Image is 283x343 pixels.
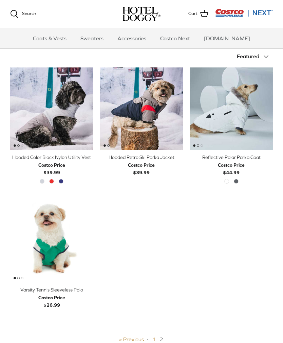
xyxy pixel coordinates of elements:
div: Hooded Retro Ski Parka Jacket [100,154,183,161]
a: Costco Next [154,28,196,48]
a: Accessories [111,28,152,48]
span: · [147,336,148,342]
a: Cart [188,9,208,18]
img: Costco Next [215,8,273,17]
b: $26.99 [38,294,65,308]
a: Reflective Polar Parka Coat [190,67,273,150]
div: Costco Price [38,294,65,301]
a: Hooded Retro Ski Parka Jacket [100,67,183,150]
a: Hooded Retro Ski Parka Jacket Costco Price$39.99 [100,154,183,176]
b: $39.99 [128,161,155,175]
a: Coats & Vests [27,28,73,48]
div: Costco Price [38,161,65,169]
a: 1 [152,336,155,342]
a: Visit Costco Next [215,13,273,18]
a: [DOMAIN_NAME] [198,28,256,48]
div: Costco Price [128,161,155,169]
button: Featured [237,49,273,64]
span: Featured [237,53,259,59]
span: Cart [188,10,197,17]
span: Search [22,11,36,16]
a: « Previous [119,336,144,342]
span: 2 [159,336,163,342]
a: Reflective Polar Parka Coat Costco Price$44.99 [190,154,273,176]
a: Varsity Tennis Sleeveless Polo [10,200,93,283]
a: Hooded Color Block Nylon Utility Vest Costco Price$39.99 [10,154,93,176]
b: $44.99 [218,161,245,175]
div: Varsity Tennis Sleeveless Polo [10,286,93,294]
img: hoteldoggycom [122,7,161,21]
a: Varsity Tennis Sleeveless Polo Costco Price$26.99 [10,286,93,309]
a: Search [10,10,36,18]
a: Hooded Color Block Nylon Utility Vest [10,67,93,150]
a: Sweaters [74,28,110,48]
a: hoteldoggy.com hoteldoggycom [122,7,161,21]
div: Reflective Polar Parka Coat [190,154,273,161]
div: Hooded Color Block Nylon Utility Vest [10,154,93,161]
div: Costco Price [218,161,245,169]
b: $39.99 [38,161,65,175]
